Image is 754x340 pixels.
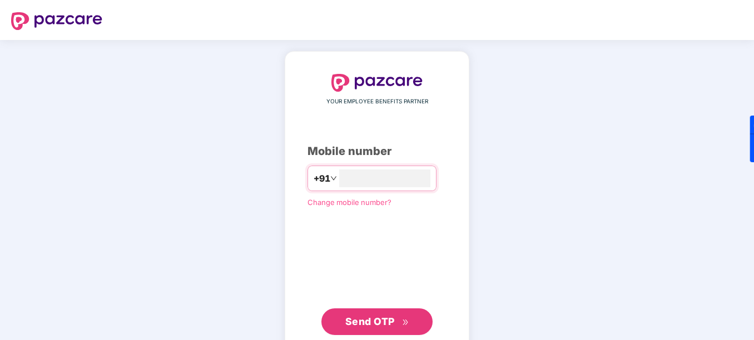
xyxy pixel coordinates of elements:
[402,319,409,326] span: double-right
[314,172,330,186] span: +91
[326,97,428,106] span: YOUR EMPLOYEE BENEFITS PARTNER
[11,12,102,30] img: logo
[321,308,433,335] button: Send OTPdouble-right
[307,198,391,207] a: Change mobile number?
[307,143,447,160] div: Mobile number
[330,175,337,182] span: down
[331,74,423,92] img: logo
[345,316,395,327] span: Send OTP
